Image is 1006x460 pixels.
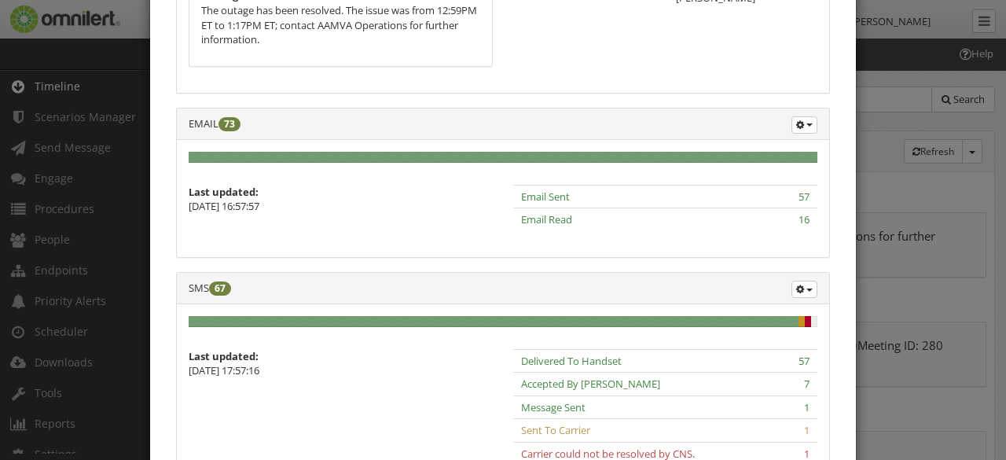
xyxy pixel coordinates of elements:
[521,377,660,391] span: Accepted By [PERSON_NAME]
[799,212,810,226] span: 16
[189,349,259,363] strong: Last updated:
[177,273,829,304] div: SMS
[218,117,240,131] span: 73
[189,185,259,199] strong: Last updated:
[189,363,493,378] p: [DATE] 17:57:16
[35,11,68,25] span: Help
[521,354,622,368] span: Delivered To Handset
[209,282,231,296] span: 67
[189,199,493,214] p: [DATE] 16:57:57
[804,400,810,414] span: 1
[521,400,586,414] span: Message Sent
[799,190,810,204] span: 57
[804,377,810,391] span: 7
[804,423,810,437] span: 1
[177,109,829,140] div: EMAIL
[201,3,480,47] p: The outage has been resolved. The issue was from 12:59PM ET to 1:17PM ET; contact AAMVA Operation...
[521,423,590,437] span: Sent To Carrier
[521,212,572,226] span: Email Read
[799,354,810,368] span: 57
[521,190,570,204] span: Email Sent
